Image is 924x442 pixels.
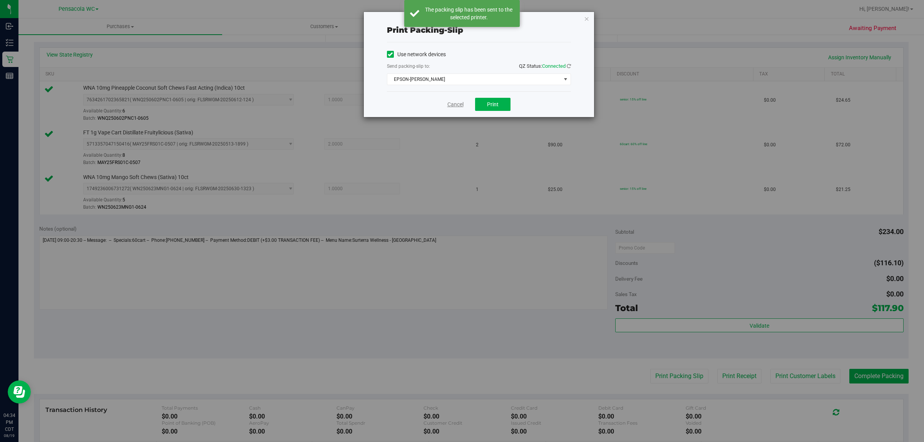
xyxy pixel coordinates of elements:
label: Use network devices [387,50,446,59]
span: Connected [542,63,566,69]
label: Send packing-slip to: [387,63,430,70]
span: Print [487,101,499,107]
div: The packing slip has been sent to the selected printer. [423,6,514,21]
span: QZ Status: [519,63,571,69]
span: Print packing-slip [387,25,463,35]
button: Print [475,98,511,111]
span: EPSON-[PERSON_NAME] [387,74,561,85]
a: Cancel [447,100,464,109]
iframe: Resource center [8,380,31,403]
span: select [561,74,570,85]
